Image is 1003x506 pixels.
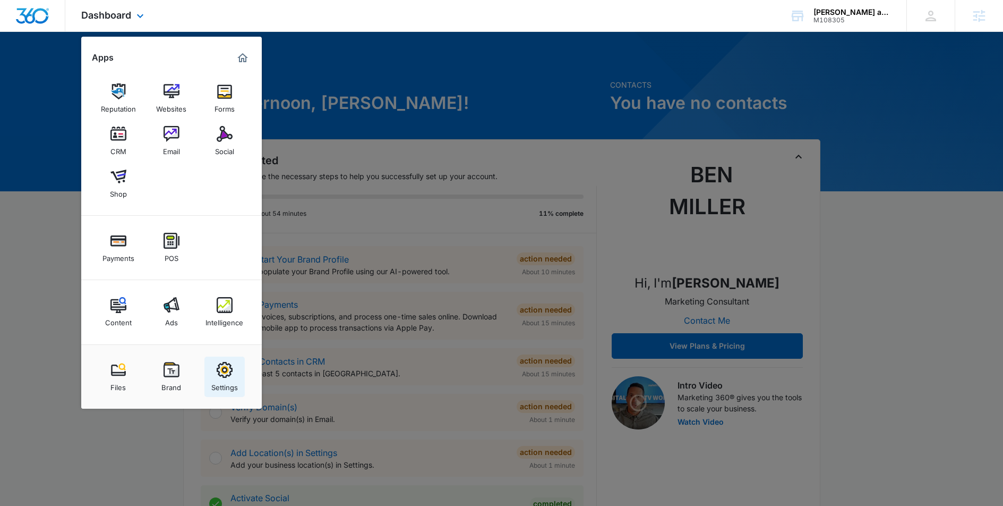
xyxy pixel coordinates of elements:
a: Brand [151,357,192,397]
img: website_grey.svg [17,28,25,36]
a: Ads [151,292,192,332]
div: account name [813,8,891,16]
div: Websites [156,99,186,113]
a: POS [151,227,192,268]
span: Dashboard [81,10,131,21]
div: Content [105,313,132,327]
img: tab_domain_overview_orange.svg [29,62,37,70]
div: Email [163,142,180,156]
div: Settings [211,378,238,392]
div: Intelligence [205,313,243,327]
a: Social [204,121,245,161]
a: CRM [98,121,139,161]
div: Forms [215,99,235,113]
a: Content [98,292,139,332]
a: Settings [204,357,245,397]
a: Marketing 360® Dashboard [234,49,251,66]
div: Files [110,378,126,392]
img: tab_keywords_by_traffic_grey.svg [106,62,114,70]
div: POS [165,249,178,263]
div: Social [215,142,234,156]
a: Reputation [98,78,139,119]
a: Websites [151,78,192,119]
div: Brand [161,378,181,392]
a: Files [98,357,139,397]
div: Domain: [DOMAIN_NAME] [28,28,117,36]
div: Reputation [101,99,136,113]
div: Payments [102,249,134,263]
div: Ads [165,313,178,327]
div: Domain Overview [40,63,95,70]
div: CRM [110,142,126,156]
a: Shop [98,163,139,204]
div: Keywords by Traffic [117,63,179,70]
div: Shop [110,184,127,198]
h2: Apps [92,53,114,63]
a: Email [151,121,192,161]
div: account id [813,16,891,24]
img: logo_orange.svg [17,17,25,26]
a: Payments [98,227,139,268]
a: Intelligence [204,292,245,332]
div: v 4.0.25 [30,17,52,26]
a: Forms [204,78,245,119]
